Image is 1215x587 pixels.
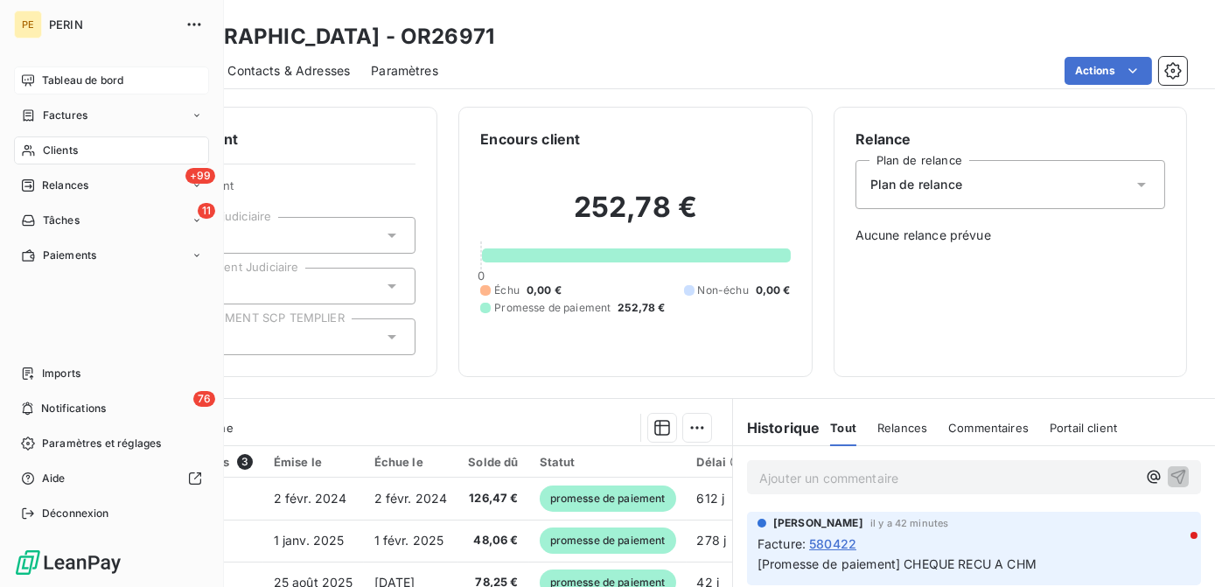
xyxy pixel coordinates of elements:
[870,176,962,193] span: Plan de relance
[198,203,215,219] span: 11
[540,528,676,554] span: promesse de paiement
[371,62,438,80] span: Paramètres
[274,533,345,548] span: 1 janv. 2025
[42,436,161,451] span: Paramètres et réglages
[480,190,790,242] h2: 252,78 €
[42,73,123,88] span: Tableau de bord
[733,417,820,438] h6: Historique
[468,455,518,469] div: Solde dû
[106,129,415,150] h6: Informations client
[154,21,494,52] h3: [GEOGRAPHIC_DATA] - OR26971
[42,366,80,381] span: Imports
[374,491,448,506] span: 2 févr. 2024
[494,283,520,298] span: Échu
[773,515,863,531] span: [PERSON_NAME]
[227,62,350,80] span: Contacts & Adresses
[540,486,676,512] span: promesse de paiement
[855,129,1165,150] h6: Relance
[618,300,665,316] span: 252,78 €
[870,518,949,528] span: il y a 42 minutes
[758,556,1037,571] span: [Promesse de paiement] CHEQUE RECU A CHM
[697,533,727,548] span: 278 j
[274,455,353,469] div: Émise le
[697,491,725,506] span: 612 j
[41,401,106,416] span: Notifications
[697,455,744,469] div: Délai
[480,129,580,150] h6: Encours client
[540,455,676,469] div: Statut
[42,471,66,486] span: Aide
[43,108,87,123] span: Factures
[193,391,215,407] span: 76
[14,10,42,38] div: PE
[468,532,518,549] span: 48,06 €
[274,491,347,506] span: 2 févr. 2024
[948,421,1029,435] span: Commentaires
[43,143,78,158] span: Clients
[478,269,485,283] span: 0
[185,168,215,184] span: +99
[468,490,518,507] span: 126,47 €
[374,455,448,469] div: Échue le
[758,535,806,553] span: Facture :
[14,465,209,493] a: Aide
[1156,528,1198,570] iframe: Intercom live chat
[855,227,1165,244] span: Aucune relance prévue
[43,248,96,263] span: Paiements
[527,283,562,298] span: 0,00 €
[49,17,175,31] span: PERIN
[1050,421,1117,435] span: Portail client
[141,178,415,203] span: Propriétés Client
[877,421,927,435] span: Relances
[374,533,444,548] span: 1 févr. 2025
[494,300,611,316] span: Promesse de paiement
[42,506,109,521] span: Déconnexion
[237,454,253,470] span: 3
[809,535,856,553] span: 580422
[14,549,122,577] img: Logo LeanPay
[698,283,749,298] span: Non-échu
[830,421,856,435] span: Tout
[43,213,80,228] span: Tâches
[42,178,88,193] span: Relances
[1065,57,1152,85] button: Actions
[756,283,791,298] span: 0,00 €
